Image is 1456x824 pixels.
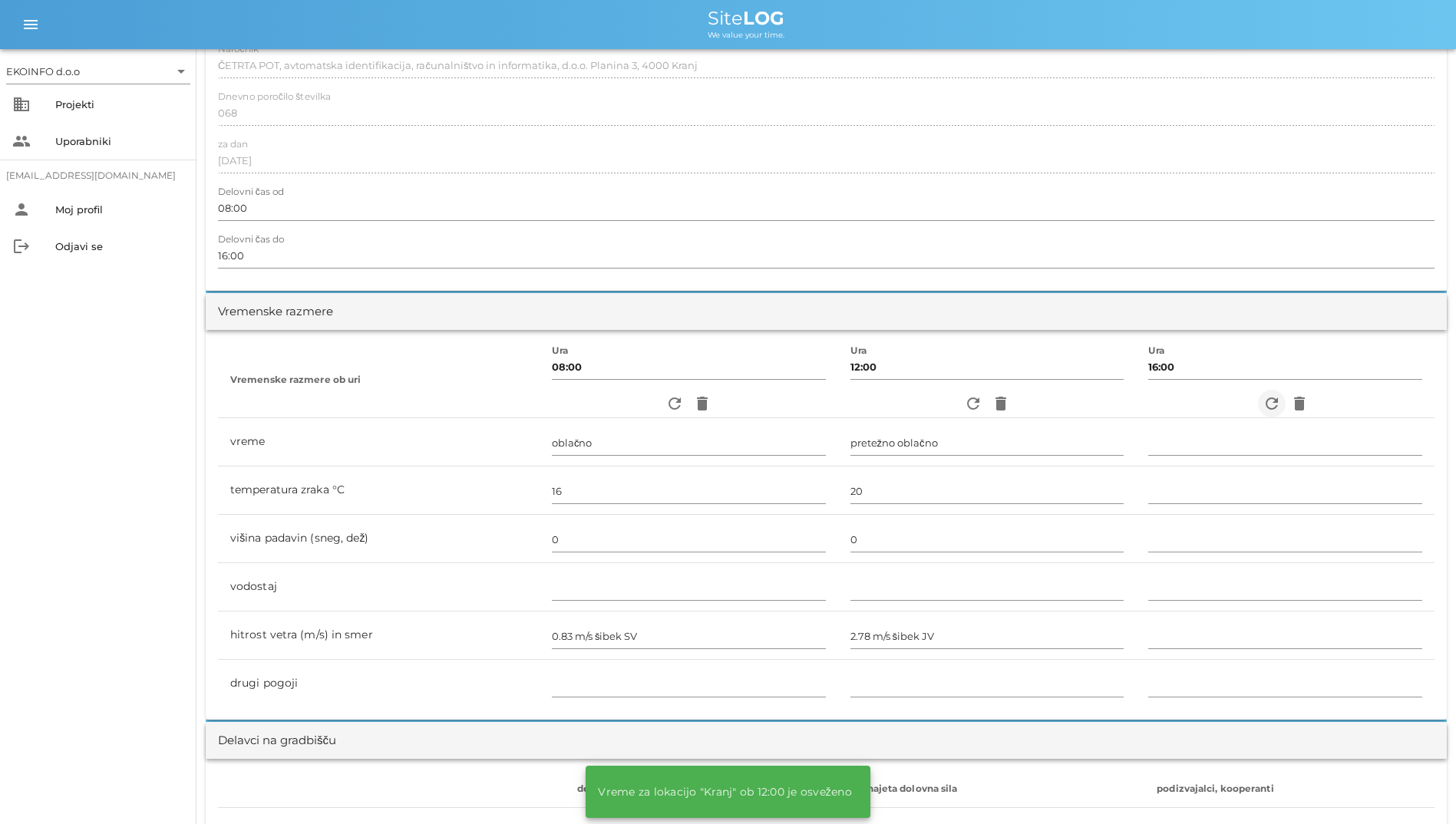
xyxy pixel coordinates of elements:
[1290,394,1309,413] i: delete
[665,394,684,413] i: refresh
[1148,345,1165,357] label: Ura
[6,64,80,78] div: EKOINFO d.o.o
[218,303,333,321] div: Vremenske razmere
[21,15,40,34] i: menu
[552,345,569,357] label: Ura
[693,394,711,413] i: delete
[218,660,540,707] td: drugi pogoji
[12,237,31,255] i: logout
[708,7,784,29] span: Site
[6,59,190,84] div: EKOINFO d.o.o
[12,200,31,219] i: person
[218,563,540,611] td: vodostaj
[218,186,284,198] label: Delovni čas od
[12,95,31,114] i: business
[1236,658,1456,824] iframe: Chat Widget
[218,611,540,660] td: hitrost vetra (m/s) in smer
[565,771,855,808] th: delovna sila izvajalca
[12,132,31,150] i: people
[172,62,190,81] i: arrow_drop_down
[1144,771,1435,808] th: podizvajalci, kooperanti
[218,732,336,750] div: Delavci na gradbišču
[218,91,331,103] label: Dnevno poročilo številka
[850,345,867,357] label: Ura
[218,44,259,55] label: Naročnik
[218,466,540,515] td: temperatura zraka °C
[964,394,982,413] i: refresh
[855,771,1145,808] th: najeta dolovna sila
[743,7,784,29] b: LOG
[55,203,184,216] div: Moj profil
[55,135,184,147] div: Uporabniki
[992,394,1010,413] i: delete
[55,240,184,252] div: Odjavi se
[218,342,540,418] th: Vremenske razmere ob uri
[1236,658,1456,824] div: Pripomoček za klepet
[218,234,284,246] label: Delovni čas do
[55,98,184,110] div: Projekti
[1263,394,1281,413] i: refresh
[218,139,248,150] label: za dan
[218,418,540,466] td: vreme
[218,515,540,563] td: višina padavin (sneg, dež)
[708,30,784,40] span: We value your time.
[586,773,864,810] div: Vreme za lokacijo "Kranj" ob 12:00 je osveženo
